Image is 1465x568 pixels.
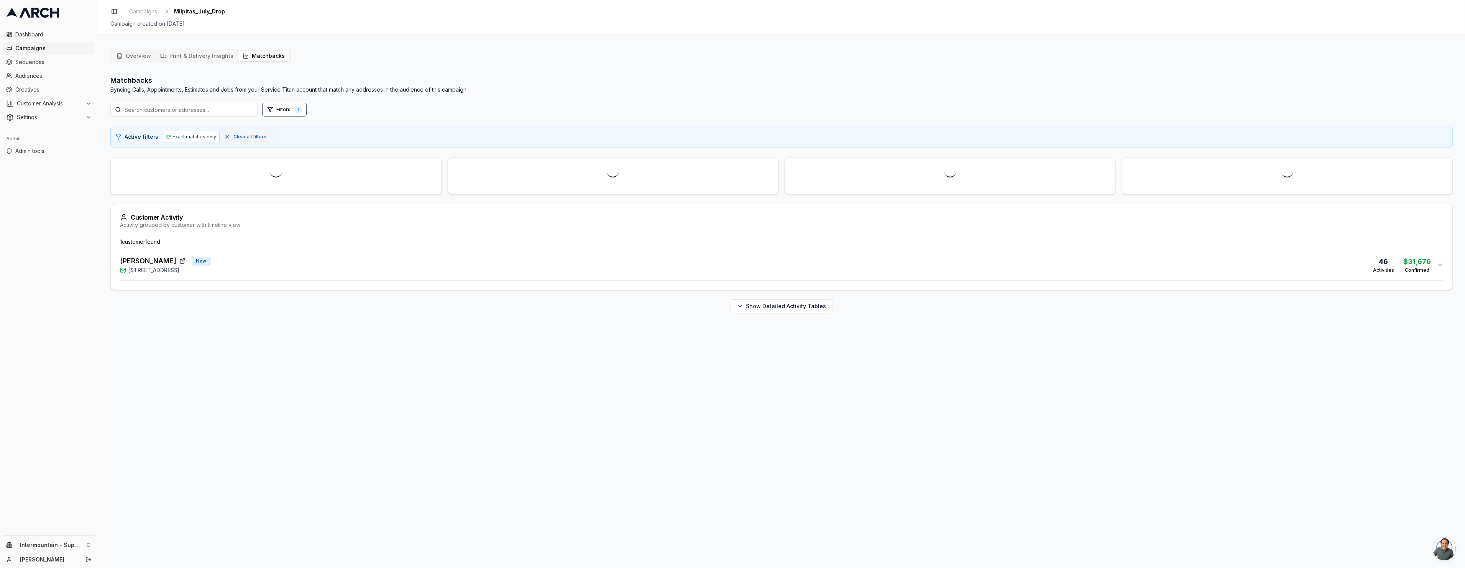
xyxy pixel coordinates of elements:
[731,299,833,313] button: Show Detailed Activity Tables
[172,134,216,140] span: Exact matches only
[3,56,95,68] a: Sequences
[15,58,92,66] span: Sequences
[3,97,95,110] button: Customer Analysis
[3,539,95,551] button: Intermountain - Superior Water & Air
[3,133,95,145] div: Admin
[120,250,1443,280] button: [PERSON_NAME]New[STREET_ADDRESS]46Activities$31,676Confirmed
[129,8,157,15] span: Campaigns
[192,257,210,265] div: New
[1433,537,1456,560] div: Open chat
[120,238,1443,246] div: 1 customer found
[126,6,225,17] nav: breadcrumb
[112,51,156,61] button: Overview
[125,133,160,141] span: Active filters:
[3,145,95,157] a: Admin tools
[17,100,82,107] span: Customer Analysis
[15,147,92,155] span: Admin tools
[15,72,92,80] span: Audiences
[3,70,95,82] a: Audiences
[238,51,289,61] button: Matchbacks
[126,6,160,17] a: Campaigns
[174,8,225,15] span: Milpitas_July_Drop
[156,51,238,61] button: Print & Delivery Insights
[110,103,258,117] input: Search customers or addresses...
[3,42,95,54] a: Campaigns
[110,86,468,94] p: Syncing Calls, Appointments, Estimates and Jobs from your Service Titan account that match any ad...
[1373,256,1394,267] div: 46
[110,20,1453,28] div: Campaign created on [DATE]
[3,84,95,96] a: Creatives
[223,132,268,141] button: Clear all filters
[15,44,92,52] span: Campaigns
[120,256,176,266] span: [PERSON_NAME]
[83,554,94,565] button: Log out
[128,266,179,274] span: [STREET_ADDRESS]
[1403,256,1431,267] div: $31,676
[295,106,302,113] span: 1
[3,28,95,41] a: Dashboard
[1403,267,1431,273] div: Confirmed
[20,542,82,548] span: Intermountain - Superior Water & Air
[262,103,307,117] button: Open filters (1 active)
[110,75,468,86] h2: Matchbacks
[233,134,266,140] span: Clear all filters
[15,31,92,38] span: Dashboard
[15,86,92,94] span: Creatives
[120,221,1443,229] div: Activity grouped by customer with timeline view
[17,113,82,121] span: Settings
[120,213,1443,221] div: Customer Activity
[1373,267,1394,273] div: Activities
[3,111,95,123] button: Settings
[20,556,77,563] a: [PERSON_NAME]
